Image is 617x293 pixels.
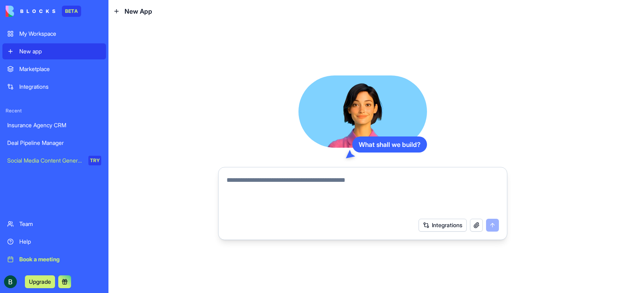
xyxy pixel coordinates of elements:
button: Integrations [419,219,467,232]
a: Insurance Agency CRM [2,117,106,133]
div: What shall we build? [352,136,427,153]
a: My Workspace [2,26,106,42]
img: logo [6,6,55,17]
div: Team [19,220,101,228]
img: ACg8ocI1aEFFPNpCZ7V0Y6C0CK7CfVn1REy1hNGEUesFN9Wrin0OYQ=s96-c [4,275,17,288]
span: New App [125,6,152,16]
button: Upgrade [25,275,55,288]
div: My Workspace [19,30,101,38]
div: BETA [62,6,81,17]
a: Integrations [2,79,106,95]
a: New app [2,43,106,59]
a: Upgrade [25,277,55,285]
div: Integrations [19,83,101,91]
span: Recent [2,108,106,114]
div: Marketplace [19,65,101,73]
a: BETA [6,6,81,17]
a: Social Media Content GeneratorTRY [2,153,106,169]
div: TRY [88,156,101,165]
div: New app [19,47,101,55]
div: Social Media Content Generator [7,157,83,165]
div: Insurance Agency CRM [7,121,101,129]
div: Help [19,238,101,246]
a: Book a meeting [2,251,106,267]
a: Team [2,216,106,232]
a: Marketplace [2,61,106,77]
a: Help [2,234,106,250]
div: Deal Pipeline Manager [7,139,101,147]
a: Deal Pipeline Manager [2,135,106,151]
div: Book a meeting [19,255,101,263]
